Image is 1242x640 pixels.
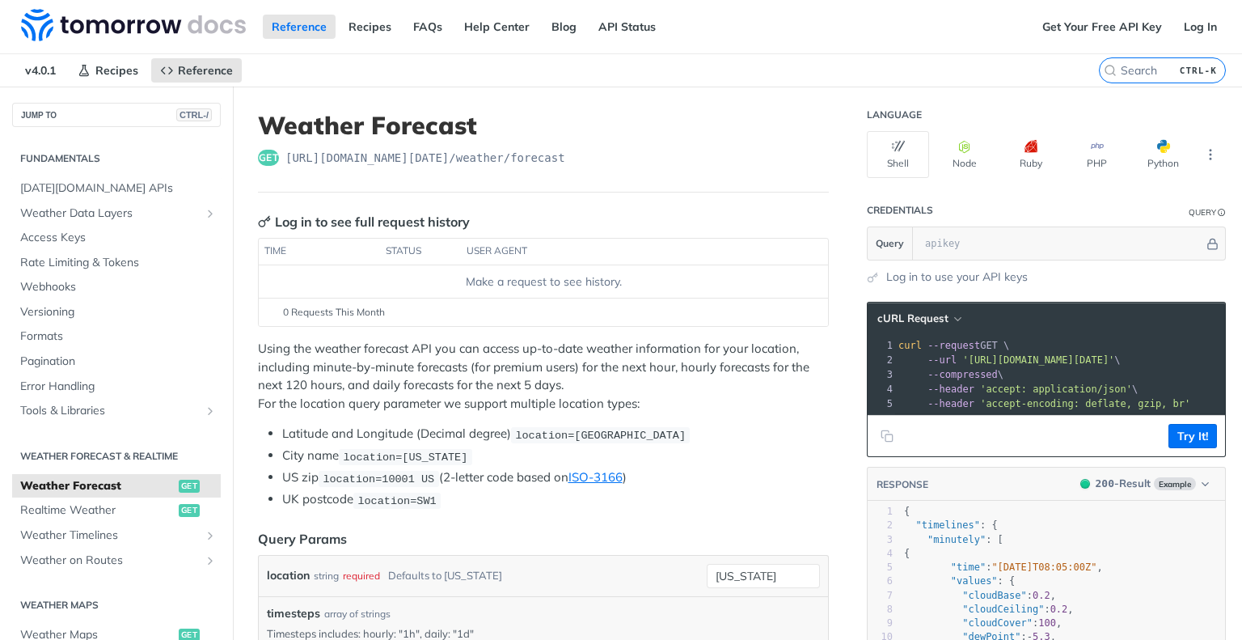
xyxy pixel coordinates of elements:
[1176,62,1221,78] kbd: CTRL-K
[980,398,1190,409] span: 'accept-encoding: deflate, gzip, br'
[898,369,1003,380] span: \
[999,131,1062,178] button: Ruby
[258,215,271,228] svg: Key
[1189,206,1216,218] div: Query
[12,151,221,166] h2: Fundamentals
[12,474,221,498] a: Weather Forecastget
[876,236,904,251] span: Query
[20,230,217,246] span: Access Keys
[1189,206,1226,218] div: QueryInformation
[20,379,217,395] span: Error Handling
[1096,477,1114,490] span: 200
[898,340,922,351] span: curl
[904,506,910,517] span: {
[962,604,1044,615] span: "cloudCeiling"
[263,15,336,39] a: Reference
[12,498,221,523] a: Realtime Weatherget
[282,490,829,509] li: UK postcode
[904,548,910,559] span: {
[204,554,217,567] button: Show subpages for Weather on Routes
[868,396,895,411] div: 5
[543,15,585,39] a: Blog
[962,617,1033,629] span: "cloudCover"
[1218,209,1226,217] i: Information
[1198,142,1223,167] button: More Languages
[265,273,822,290] div: Make a request to see history.
[898,354,1121,366] span: \
[20,279,217,295] span: Webhooks
[1038,617,1056,629] span: 100
[904,534,1003,545] span: : [
[179,504,200,517] span: get
[868,574,893,588] div: 6
[267,564,310,587] label: location
[12,201,221,226] a: Weather Data LayersShow subpages for Weather Data Layers
[904,519,998,531] span: : {
[178,63,233,78] span: Reference
[904,590,1056,601] span: : ,
[12,103,221,127] button: JUMP TOCTRL-/
[95,63,138,78] span: Recipes
[915,519,979,531] span: "timelines"
[20,255,217,271] span: Rate Limiting & Tokens
[868,519,893,532] div: 2
[927,340,980,351] span: --request
[933,131,995,178] button: Node
[282,447,829,465] li: City name
[12,375,221,399] a: Error Handling
[388,564,502,587] div: Defaults to [US_STATE]
[876,424,898,448] button: Copy to clipboard
[357,494,436,506] span: location=SW1
[868,382,895,396] div: 4
[868,338,895,353] div: 1
[962,590,1026,601] span: "cloudBase"
[951,562,986,573] span: "time"
[69,58,147,83] a: Recipes
[868,547,893,561] div: 4
[404,15,451,39] a: FAQs
[927,369,998,380] span: --compressed
[886,269,1028,286] a: Log in to use your API keys
[867,108,922,121] div: Language
[1033,15,1171,39] a: Get Your Free API Key
[868,617,893,630] div: 9
[12,176,221,201] a: [DATE][DOMAIN_NAME] APIs
[1168,424,1217,448] button: Try It!
[917,227,1204,260] input: apikey
[1175,15,1226,39] a: Log In
[868,353,895,367] div: 2
[324,607,391,621] div: array of strings
[1204,235,1221,252] button: Hide
[1096,476,1151,492] div: - Result
[12,598,221,612] h2: Weather Maps
[1154,477,1196,490] span: Example
[1080,479,1090,489] span: 200
[12,350,221,374] a: Pagination
[259,239,380,265] th: time
[927,354,957,366] span: --url
[868,227,913,260] button: Query
[868,561,893,574] div: 5
[12,275,221,299] a: Webhooks
[258,150,279,166] span: get
[461,239,796,265] th: user agent
[204,405,217,417] button: Show subpages for Tools & Libraries
[20,354,217,370] span: Pagination
[282,425,829,443] li: Latitude and Longitude (Decimal degree)
[927,384,974,395] span: --header
[927,398,974,409] span: --header
[980,384,1132,395] span: 'accept: application/json'
[868,505,893,519] div: 1
[20,180,217,197] span: [DATE][DOMAIN_NAME] APIs
[991,562,1096,573] span: "[DATE]T08:05:00Z"
[343,564,380,587] div: required
[20,528,200,544] span: Weather Timelines
[868,589,893,603] div: 7
[20,304,217,320] span: Versioning
[868,603,893,617] div: 8
[12,251,221,275] a: Rate Limiting & Tokens
[1033,590,1050,601] span: 0.2
[12,324,221,349] a: Formats
[21,9,246,41] img: Tomorrow.io Weather API Docs
[314,564,339,587] div: string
